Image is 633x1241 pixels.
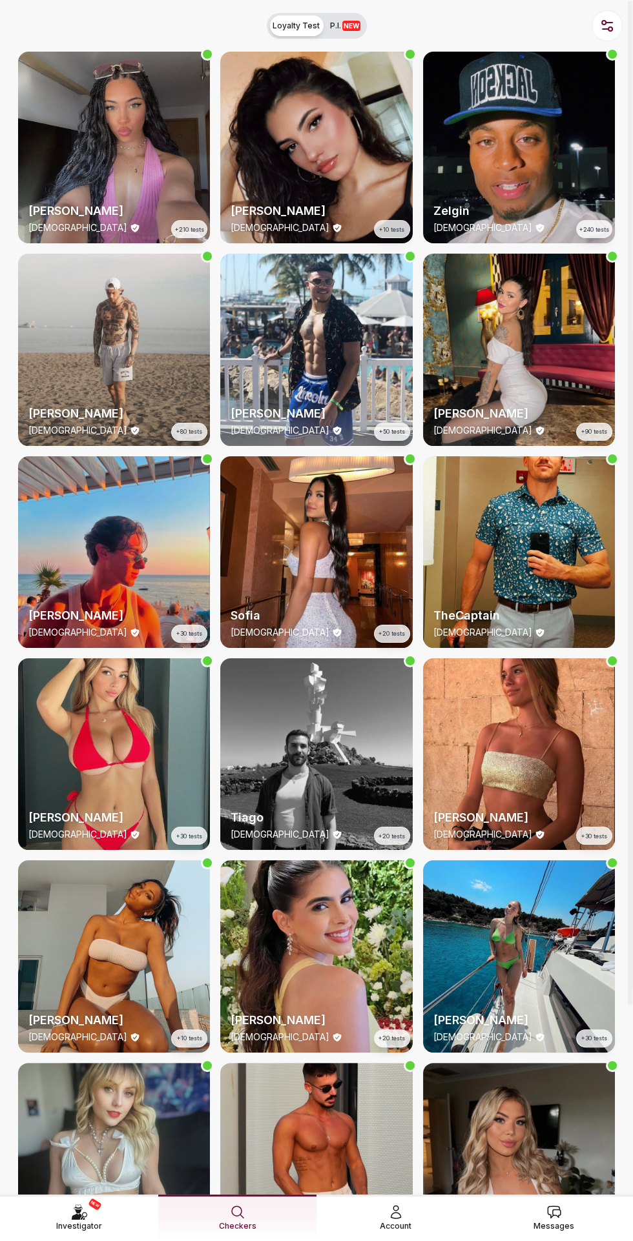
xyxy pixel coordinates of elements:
[28,1031,127,1044] p: [DEMOGRAPHIC_DATA]
[231,221,329,234] p: [DEMOGRAPHIC_DATA]
[433,607,605,625] h2: TheCaptain
[220,658,412,850] img: checker
[423,254,615,445] img: checker
[423,658,615,850] a: thumbchecker[PERSON_NAME][DEMOGRAPHIC_DATA]+30 tests
[379,1034,405,1043] span: +20 tests
[380,1220,411,1233] span: Account
[219,1220,256,1233] span: Checkers
[579,225,609,234] span: +240 tests
[433,1031,532,1044] p: [DEMOGRAPHIC_DATA]
[18,254,210,445] img: checker
[220,860,412,1052] a: thumbchecker[PERSON_NAME][DEMOGRAPHIC_DATA]+20 tests
[423,860,615,1052] a: thumbchecker[PERSON_NAME][DEMOGRAPHIC_DATA]+30 tests
[18,456,210,648] a: thumbchecker[PERSON_NAME][DEMOGRAPHIC_DATA]+30 tests
[175,225,204,234] span: +210 tests
[158,1195,316,1240] a: Checkers
[18,658,210,850] img: checker
[176,832,202,841] span: +30 tests
[220,456,412,648] a: thumbcheckerSofia[DEMOGRAPHIC_DATA]+20 tests
[231,405,402,423] h2: [PERSON_NAME]
[433,405,605,423] h2: [PERSON_NAME]
[220,254,412,445] img: checker
[231,607,402,625] h2: Sofia
[28,626,127,639] p: [DEMOGRAPHIC_DATA]
[220,52,412,243] a: thumbchecker[PERSON_NAME][DEMOGRAPHIC_DATA]+10 tests
[18,456,210,648] img: checker
[220,254,412,445] a: thumbchecker[PERSON_NAME][DEMOGRAPHIC_DATA]+50 tests
[176,629,202,638] span: +30 tests
[379,629,405,638] span: +20 tests
[18,658,210,850] a: thumbchecker[PERSON_NAME][DEMOGRAPHIC_DATA]+30 tests
[475,1195,633,1240] a: Messages
[581,832,607,841] span: +30 tests
[28,809,200,827] h2: [PERSON_NAME]
[18,52,210,243] a: thumbchecker[PERSON_NAME][DEMOGRAPHIC_DATA]+210 tests
[433,828,532,841] p: [DEMOGRAPHIC_DATA]
[534,1220,574,1233] span: Messages
[379,427,405,436] span: +50 tests
[220,860,412,1052] img: checker
[28,202,200,220] h2: [PERSON_NAME]
[18,860,210,1052] img: checker
[433,626,532,639] p: [DEMOGRAPHIC_DATA]
[28,424,127,437] p: [DEMOGRAPHIC_DATA]
[231,626,329,639] p: [DEMOGRAPHIC_DATA]
[423,456,615,648] a: thumbcheckerTheCaptain[DEMOGRAPHIC_DATA]
[88,1198,102,1211] span: NEW
[231,828,329,841] p: [DEMOGRAPHIC_DATA]
[18,860,210,1052] a: thumbchecker[PERSON_NAME][DEMOGRAPHIC_DATA]+10 tests
[316,1195,475,1240] a: Account
[18,254,210,445] a: thumbchecker[PERSON_NAME][DEMOGRAPHIC_DATA]+80 tests
[177,1034,202,1043] span: +10 tests
[231,809,402,827] h2: Tiago
[433,1011,605,1029] h2: [PERSON_NAME]
[28,828,127,841] p: [DEMOGRAPHIC_DATA]
[581,427,607,436] span: +90 tests
[433,221,532,234] p: [DEMOGRAPHIC_DATA]
[379,225,404,234] span: +10 tests
[176,427,202,436] span: +80 tests
[231,1011,402,1029] h2: [PERSON_NAME]
[28,405,200,423] h2: [PERSON_NAME]
[433,424,532,437] p: [DEMOGRAPHIC_DATA]
[423,52,615,243] img: checker
[220,658,412,850] a: thumbcheckerTiago[DEMOGRAPHIC_DATA]+20 tests
[423,658,615,850] img: checker
[423,456,615,648] img: checker
[28,607,200,625] h2: [PERSON_NAME]
[28,221,127,234] p: [DEMOGRAPHIC_DATA]
[231,1031,329,1044] p: [DEMOGRAPHIC_DATA]
[330,21,360,31] span: P.I.
[18,52,210,243] img: checker
[423,254,615,445] a: thumbchecker[PERSON_NAME][DEMOGRAPHIC_DATA]+90 tests
[342,21,360,31] span: NEW
[231,202,402,220] h2: [PERSON_NAME]
[220,52,412,243] img: checker
[28,1011,200,1029] h2: [PERSON_NAME]
[433,809,605,827] h2: [PERSON_NAME]
[423,860,615,1052] img: checker
[231,424,329,437] p: [DEMOGRAPHIC_DATA]
[433,202,605,220] h2: Zelgin
[581,1034,607,1043] span: +30 tests
[379,832,405,841] span: +20 tests
[273,21,320,31] span: Loyalty Test
[423,52,615,243] a: thumbcheckerZelgin[DEMOGRAPHIC_DATA]+240 tests
[56,1220,102,1233] span: Investigator
[220,456,412,648] img: checker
